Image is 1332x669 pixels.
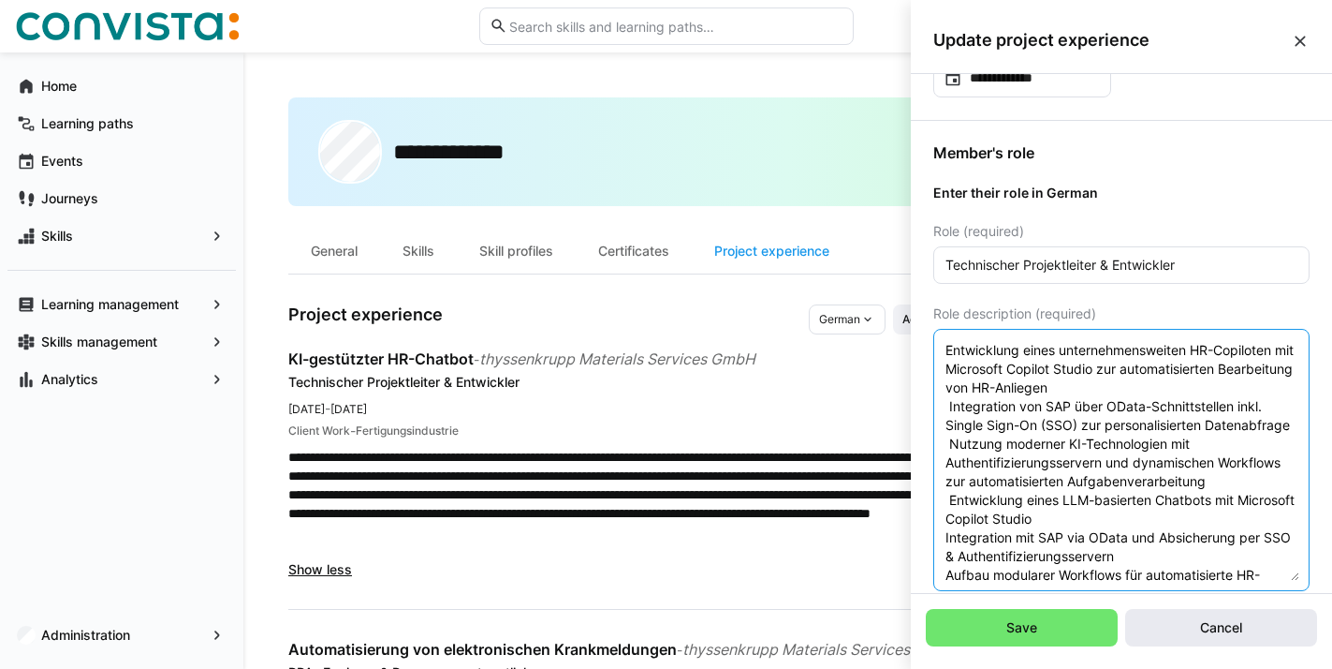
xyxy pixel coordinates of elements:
[933,185,1310,201] span: Enter their role in German
[325,400,330,416] span: -
[288,349,474,368] span: KI-gestützter HR-Chatbot
[356,424,459,439] span: Fertigungsindustrie
[288,402,325,416] span: [DATE]
[288,373,1000,392] div: Technischer Projektleiter & Entwickler
[1197,618,1245,637] span: Cancel
[933,224,1024,239] span: Role (required)
[288,561,352,577] span: Show less
[893,305,1037,334] button: Add project experience
[457,229,576,274] div: Skill profiles
[288,640,677,659] span: Automatisierung von elektronischen Krankmeldungen
[926,609,1118,647] button: Save
[576,229,692,274] div: Certificates
[677,642,682,658] span: -
[330,402,367,416] span: [DATE]
[507,18,842,35] input: Search skills and learning paths…
[933,306,1096,321] span: Role description (required)
[682,640,959,659] span: thyssenkrupp Materials Services GmbH
[288,424,350,439] span: Client Work
[1003,618,1040,637] span: Save
[900,312,1030,327] span: Add project experience
[944,257,1299,274] input: Enter their role
[474,351,479,367] span: -
[692,229,852,274] div: Project experience
[933,30,1291,51] span: Update project experience
[933,143,1310,162] span: Member's role
[288,229,380,274] div: General
[819,312,860,327] span: German
[380,229,457,274] div: Skills
[288,305,809,334] h3: Project experience
[479,349,755,368] span: thyssenkrupp Materials Services GmbH
[1125,609,1317,647] button: Cancel
[350,422,356,440] span: -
